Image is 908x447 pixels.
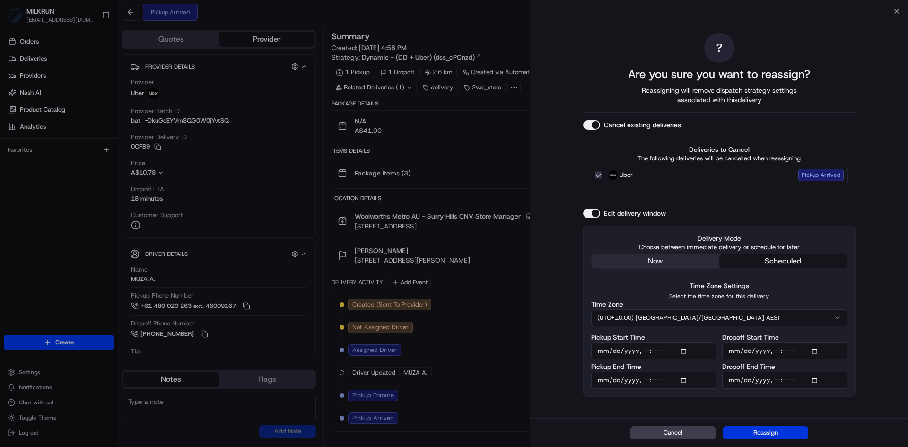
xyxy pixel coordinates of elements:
p: Choose between immediate delivery or schedule for later [591,243,847,252]
span: Uber [620,170,633,180]
label: Edit delivery window [604,209,666,218]
img: Uber [608,170,618,180]
label: Pickup Start Time [591,334,645,341]
p: The following deliveries will be cancelled when reassigning [591,154,848,163]
h2: Are you sure you want to reassign? [628,67,810,82]
label: Time Zone Settings [690,281,749,290]
label: Pickup End Time [591,363,641,370]
label: Delivery Mode [591,234,847,243]
div: ? [704,33,734,63]
button: Reassign [723,426,808,439]
label: Time Zone [591,301,623,307]
p: Select the time zone for this delivery [591,292,847,300]
label: Dropoff End Time [722,363,775,370]
span: Reassigning will remove dispatch strategy settings associated with this delivery [629,86,810,105]
label: Deliveries to Cancel [591,145,848,154]
label: Dropoff Start Time [722,334,779,341]
label: Cancel existing deliveries [604,120,681,130]
button: now [592,254,719,268]
button: scheduled [719,254,847,268]
button: Cancel [630,426,716,439]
